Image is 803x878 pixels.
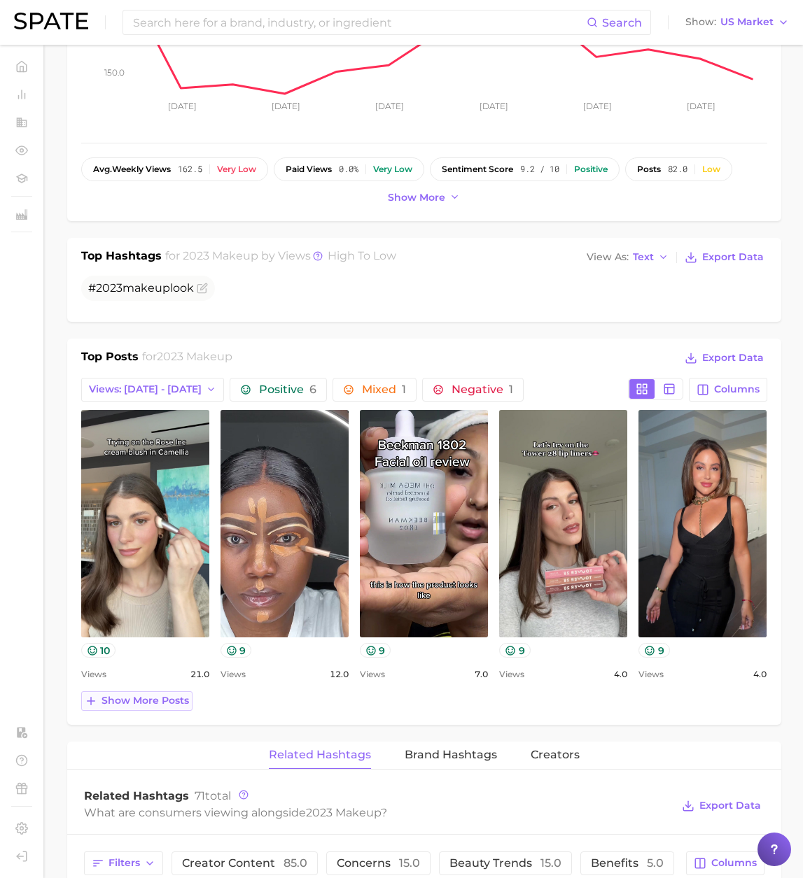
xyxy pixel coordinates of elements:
span: posts [637,164,661,174]
button: 10 [81,643,116,658]
button: paid views0.0%Very low [274,157,424,181]
div: Very low [373,164,412,174]
span: Brand Hashtags [405,749,497,761]
span: Columns [711,857,757,869]
span: 15.0 [399,856,420,870]
span: 21.0 [190,666,209,683]
span: 162.5 [178,164,202,174]
button: Export Data [678,796,764,816]
span: Text [633,253,654,261]
tspan: [DATE] [583,101,612,111]
img: SPATE [14,13,88,29]
button: 9 [360,643,391,658]
tspan: [DATE] [479,101,508,111]
span: 82.0 [668,164,687,174]
span: beauty trends [449,858,561,869]
span: weekly views [93,164,171,174]
span: 7.0 [475,666,488,683]
span: 2023 makeup [183,249,258,262]
button: Export Data [681,248,767,267]
span: 71 [195,789,205,802]
h2: for [142,348,232,369]
input: Search here for a brand, industry, or ingredient [132,10,587,34]
tspan: [DATE] [687,101,715,111]
span: concerns [337,858,420,869]
span: sentiment score [442,164,513,174]
tspan: [DATE] [167,101,196,111]
span: 2023 makeup [157,350,232,363]
h1: Top Hashtags [81,248,162,267]
abbr: average [93,164,112,174]
span: 5.0 [647,856,664,870]
tspan: 150.0 [104,67,125,78]
h1: Top Posts [81,348,139,369]
div: Low [702,164,720,174]
span: Views [81,666,106,683]
button: avg.weekly views162.5Very low [81,157,268,181]
span: Show more [388,192,445,204]
span: Filters [109,857,140,869]
button: posts82.0Low [625,157,732,181]
span: Views [360,666,385,683]
button: Export Data [681,348,767,368]
button: Columns [689,378,767,402]
button: ShowUS Market [682,13,792,31]
span: Views [221,666,246,683]
span: Mixed [362,384,406,395]
tspan: [DATE] [272,101,300,111]
span: Search [602,16,642,29]
span: 1 [402,383,406,396]
button: sentiment score9.2 / 10Positive [430,157,620,181]
button: Views: [DATE] - [DATE] [81,378,225,402]
span: makeup [123,281,170,295]
tspan: [DATE] [375,101,404,111]
span: Views: [DATE] - [DATE] [89,383,202,395]
button: Show more [384,188,464,207]
span: creator content [182,858,307,869]
h2: for by Views [165,248,396,267]
span: paid views [286,164,332,174]
span: 85.0 [284,856,307,870]
div: Very low [217,164,256,174]
button: Show more posts [81,691,193,711]
span: high to low [328,249,396,262]
span: Related Hashtags [84,789,189,802]
button: 9 [638,643,670,658]
button: 9 [221,643,252,658]
span: # look [88,281,194,295]
span: 2023 [96,281,123,295]
span: benefits [591,858,664,869]
button: Flag as miscategorized or irrelevant [197,283,208,294]
div: Positive [574,164,608,174]
span: Export Data [702,352,764,364]
span: Columns [714,383,760,395]
span: Show [685,18,716,26]
span: 4.0 [753,666,767,683]
a: Log out. Currently logged in with e-mail yumi.toki@spate.nyc. [11,846,32,867]
span: Negative [452,384,513,395]
span: Positive [259,384,316,395]
span: View As [587,253,629,261]
span: Export Data [702,251,764,263]
span: 2023 makeup [306,806,381,819]
span: 0.0% [339,164,358,174]
span: 9.2 / 10 [520,164,559,174]
button: Filters [84,851,163,875]
div: What are consumers viewing alongside ? [84,803,672,822]
span: Views [638,666,664,683]
span: 1 [509,383,513,396]
span: 6 [309,383,316,396]
span: Creators [531,749,580,761]
span: 4.0 [614,666,627,683]
button: Columns [686,851,764,875]
span: 15.0 [540,856,561,870]
span: US Market [720,18,774,26]
span: Views [499,666,524,683]
span: Related Hashtags [269,749,371,761]
span: Show more posts [102,695,189,707]
button: View AsText [583,248,673,267]
span: 12.0 [330,666,349,683]
button: 9 [499,643,531,658]
span: total [195,789,231,802]
span: Export Data [699,800,761,812]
